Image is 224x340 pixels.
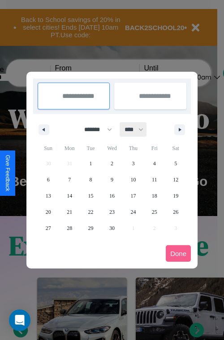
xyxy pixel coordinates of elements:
[88,220,94,236] span: 29
[90,172,92,188] span: 8
[152,204,157,220] span: 25
[80,204,101,220] button: 22
[38,141,59,155] span: Sun
[144,155,165,172] button: 4
[59,188,80,204] button: 14
[174,155,177,172] span: 5
[88,204,94,220] span: 22
[80,155,101,172] button: 1
[132,155,134,172] span: 3
[38,172,59,188] button: 6
[101,188,122,204] button: 16
[144,188,165,204] button: 18
[130,172,136,188] span: 10
[173,172,178,188] span: 12
[123,172,144,188] button: 10
[165,155,186,172] button: 5
[47,172,50,188] span: 6
[46,220,51,236] span: 27
[59,172,80,188] button: 7
[67,204,72,220] span: 21
[109,220,115,236] span: 30
[153,155,156,172] span: 4
[59,141,80,155] span: Mon
[144,141,165,155] span: Fri
[68,172,71,188] span: 7
[173,204,178,220] span: 26
[101,155,122,172] button: 2
[80,220,101,236] button: 29
[101,204,122,220] button: 23
[111,172,113,188] span: 9
[123,141,144,155] span: Thu
[80,188,101,204] button: 15
[46,204,51,220] span: 20
[109,204,115,220] span: 23
[80,172,101,188] button: 8
[165,141,186,155] span: Sat
[130,188,136,204] span: 17
[90,155,92,172] span: 1
[46,188,51,204] span: 13
[101,220,122,236] button: 30
[144,204,165,220] button: 25
[173,188,178,204] span: 19
[101,172,122,188] button: 9
[152,188,157,204] span: 18
[165,188,186,204] button: 19
[4,155,11,191] div: Give Feedback
[130,204,136,220] span: 24
[88,188,94,204] span: 15
[123,188,144,204] button: 17
[109,188,115,204] span: 16
[101,141,122,155] span: Wed
[38,220,59,236] button: 27
[144,172,165,188] button: 11
[123,155,144,172] button: 3
[38,204,59,220] button: 20
[38,188,59,204] button: 13
[166,245,191,262] button: Done
[111,155,113,172] span: 2
[165,204,186,220] button: 26
[67,188,72,204] span: 14
[80,141,101,155] span: Tue
[152,172,157,188] span: 11
[165,172,186,188] button: 12
[9,309,30,331] div: Open Intercom Messenger
[59,204,80,220] button: 21
[67,220,72,236] span: 28
[123,204,144,220] button: 24
[59,220,80,236] button: 28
